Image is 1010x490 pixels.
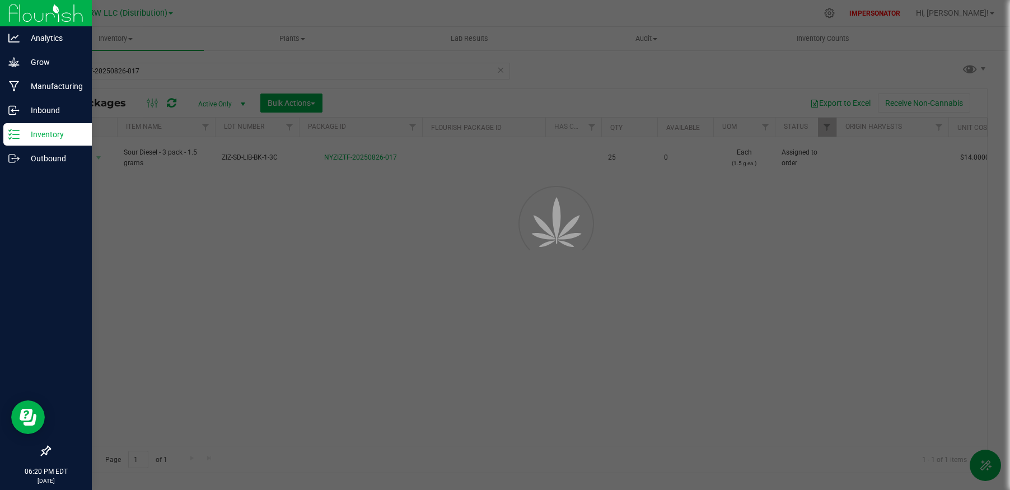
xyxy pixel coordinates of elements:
p: [DATE] [5,477,87,485]
inline-svg: Outbound [8,153,20,164]
inline-svg: Inbound [8,105,20,116]
inline-svg: Inventory [8,129,20,140]
inline-svg: Manufacturing [8,81,20,92]
inline-svg: Grow [8,57,20,68]
p: Outbound [20,152,87,165]
inline-svg: Analytics [8,32,20,44]
p: Analytics [20,31,87,45]
p: 06:20 PM EDT [5,466,87,477]
iframe: Resource center [11,400,45,434]
p: Inbound [20,104,87,117]
p: Inventory [20,128,87,141]
p: Manufacturing [20,80,87,93]
p: Grow [20,55,87,69]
